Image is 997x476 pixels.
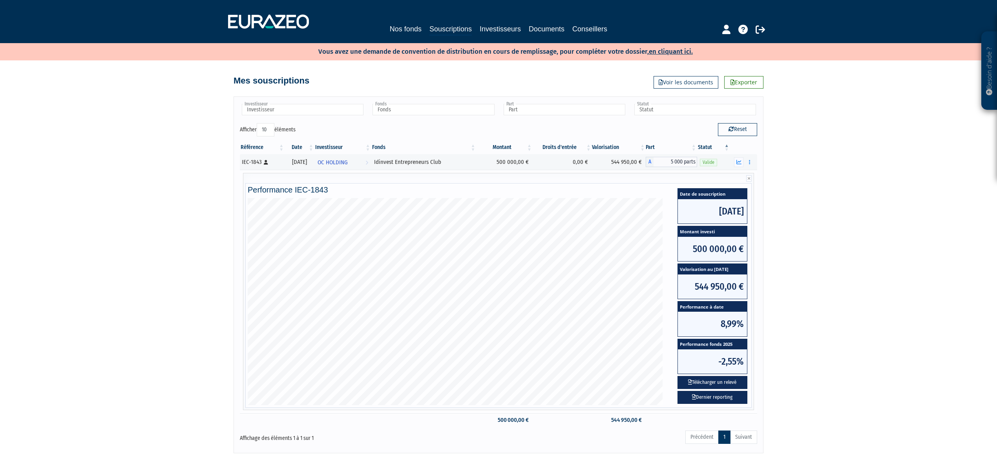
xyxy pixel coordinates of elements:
[678,189,747,199] span: Date de souscription
[390,24,422,35] a: Nos fonds
[240,123,296,136] label: Afficher éléments
[257,123,274,136] select: Afficheréléments
[314,141,371,154] th: Investisseur: activer pour trier la colonne par ordre croissant
[285,141,314,154] th: Date: activer pour trier la colonne par ordre croissant
[678,339,747,350] span: Performance fonds 2025
[592,413,646,427] td: 544 950,00 €
[646,157,697,167] div: A - Idinvest Entrepreneurs Club
[264,160,268,165] i: [Français] Personne physique
[429,24,472,36] a: Souscriptions
[365,155,368,170] i: Voir l'investisseur
[724,76,763,89] a: Exporter
[240,141,285,154] th: Référence : activer pour trier la colonne par ordre croissant
[234,76,309,85] h4: Mes souscriptions
[592,141,646,154] th: Valorisation: activer pour trier la colonne par ordre croissant
[318,155,348,170] span: OC HOLDING
[533,141,592,154] th: Droits d'entrée: activer pour trier la colonne par ordre croissant
[248,185,749,194] h4: Performance IEC-1843
[371,141,477,154] th: Fonds: activer pour trier la colonne par ordre croissant
[477,413,533,427] td: 500 000,00 €
[697,141,730,154] th: Statut : activer pour trier la colonne par ordre d&eacute;croissant
[314,154,371,170] a: OC HOLDING
[533,154,592,170] td: 0,00 €
[677,376,747,389] button: Télécharger un relevé
[678,264,747,274] span: Valorisation au [DATE]
[654,76,718,89] a: Voir les documents
[296,45,693,56] p: Vous avez une demande de convention de distribution en cours de remplissage, pour compléter votre...
[649,47,693,56] a: en cliquant ici.
[677,391,747,404] a: Dernier reporting
[480,24,521,35] a: Investisseurs
[678,199,747,223] span: [DATE]
[646,141,697,154] th: Part: activer pour trier la colonne par ordre croissant
[654,157,697,167] span: 5 000 parts
[477,154,533,170] td: 500 000,00 €
[374,158,474,166] div: Idinvest Entrepreneurs Club
[678,237,747,261] span: 500 000,00 €
[718,123,757,136] button: Reset
[529,24,564,35] a: Documents
[592,154,646,170] td: 544 950,00 €
[678,349,747,374] span: -2,55%
[240,430,449,442] div: Affichage des éléments 1 à 1 sur 1
[572,24,607,35] a: Conseillers
[228,15,309,29] img: 1732889491-logotype_eurazeo_blanc_rvb.png
[678,302,747,312] span: Performance à date
[985,36,994,106] p: Besoin d'aide ?
[646,157,654,167] span: A
[718,431,730,444] a: 1
[678,274,747,299] span: 544 950,00 €
[477,141,533,154] th: Montant: activer pour trier la colonne par ordre croissant
[678,312,747,336] span: 8,99%
[678,226,747,237] span: Montant investi
[242,158,282,166] div: IEC-1843
[700,159,717,166] span: Valide
[287,158,311,166] div: [DATE]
